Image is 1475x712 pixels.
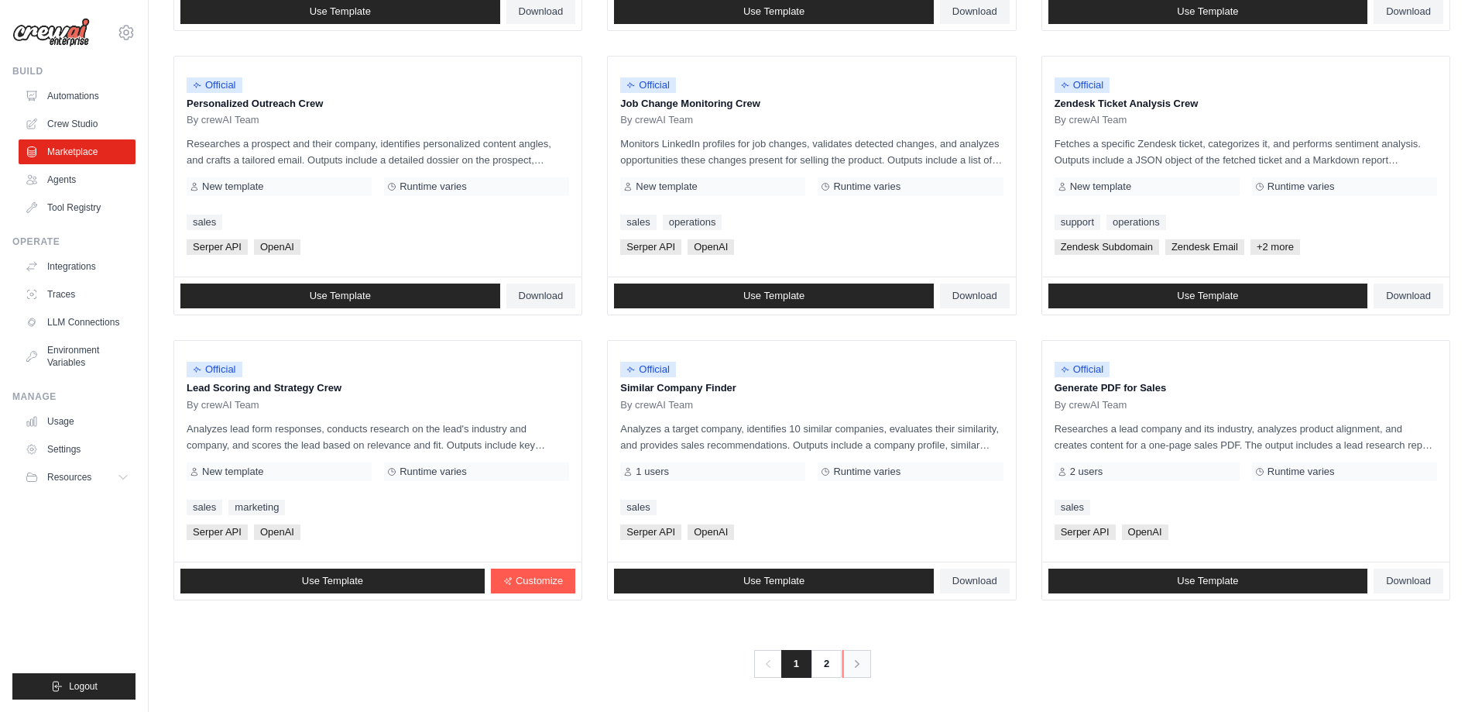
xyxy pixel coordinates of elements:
[400,466,467,478] span: Runtime varies
[47,471,91,483] span: Resources
[187,215,222,230] a: sales
[519,290,564,302] span: Download
[688,239,734,255] span: OpenAI
[620,114,693,126] span: By crewAI Team
[833,466,900,478] span: Runtime varies
[491,569,575,593] a: Customize
[940,284,1010,308] a: Download
[180,284,500,308] a: Use Template
[620,96,1003,112] p: Job Change Monitoring Crew
[688,525,734,540] span: OpenAI
[1267,466,1335,478] span: Runtime varies
[754,650,870,678] nav: Pagination
[180,569,485,593] a: Use Template
[1055,421,1437,453] p: Researches a lead company and its industry, analyzes product alignment, and creates content for a...
[620,362,676,377] span: Official
[811,650,842,678] a: 2
[400,181,467,193] span: Runtime varies
[833,181,900,193] span: Runtime varies
[620,525,681,540] span: Serper API
[187,525,248,540] span: Serper API
[12,236,135,248] div: Operate
[1177,575,1238,587] span: Use Template
[228,500,285,515] a: marketing
[1386,575,1431,587] span: Download
[516,575,563,587] span: Customize
[1106,215,1166,230] a: operations
[506,284,576,308] a: Download
[1055,77,1110,93] span: Official
[19,338,135,375] a: Environment Variables
[743,5,804,18] span: Use Template
[19,195,135,220] a: Tool Registry
[1055,399,1127,411] span: By crewAI Team
[187,399,259,411] span: By crewAI Team
[743,575,804,587] span: Use Template
[620,500,656,515] a: sales
[1055,215,1100,230] a: support
[620,421,1003,453] p: Analyzes a target company, identifies 10 similar companies, evaluates their similarity, and provi...
[12,673,135,700] button: Logout
[19,282,135,307] a: Traces
[1055,500,1090,515] a: sales
[781,650,811,678] span: 1
[310,5,371,18] span: Use Template
[12,65,135,77] div: Build
[1048,284,1368,308] a: Use Template
[620,215,656,230] a: sales
[302,575,363,587] span: Use Template
[1048,569,1368,593] a: Use Template
[19,139,135,164] a: Marketplace
[187,77,242,93] span: Official
[614,284,934,308] a: Use Template
[1177,290,1238,302] span: Use Template
[1250,239,1300,255] span: +2 more
[620,77,676,93] span: Official
[1070,466,1103,478] span: 2 users
[19,409,135,434] a: Usage
[620,380,1003,396] p: Similar Company Finder
[19,437,135,462] a: Settings
[952,290,997,302] span: Download
[187,114,259,126] span: By crewAI Team
[952,5,997,18] span: Download
[620,136,1003,168] p: Monitors LinkedIn profiles for job changes, validates detected changes, and analyzes opportunitie...
[636,181,697,193] span: New template
[1055,239,1159,255] span: Zendesk Subdomain
[620,399,693,411] span: By crewAI Team
[310,290,371,302] span: Use Template
[940,569,1010,593] a: Download
[187,239,248,255] span: Serper API
[519,5,564,18] span: Download
[1386,290,1431,302] span: Download
[952,575,997,587] span: Download
[187,500,222,515] a: sales
[1386,5,1431,18] span: Download
[1055,136,1437,168] p: Fetches a specific Zendesk ticket, categorizes it, and performs sentiment analysis. Outputs inclu...
[1165,239,1244,255] span: Zendesk Email
[663,215,722,230] a: operations
[187,96,569,112] p: Personalized Outreach Crew
[743,290,804,302] span: Use Template
[12,390,135,403] div: Manage
[1177,5,1238,18] span: Use Template
[1055,380,1437,396] p: Generate PDF for Sales
[19,465,135,490] button: Resources
[614,569,934,593] a: Use Template
[254,239,300,255] span: OpenAI
[1122,525,1168,540] span: OpenAI
[1055,362,1110,377] span: Official
[19,112,135,136] a: Crew Studio
[1070,181,1131,193] span: New template
[1055,525,1116,540] span: Serper API
[636,466,669,478] span: 1 users
[620,239,681,255] span: Serper API
[187,362,242,377] span: Official
[1267,181,1335,193] span: Runtime varies
[1055,114,1127,126] span: By crewAI Team
[187,421,569,453] p: Analyzes lead form responses, conducts research on the lead's industry and company, and scores th...
[19,84,135,108] a: Automations
[12,18,90,47] img: Logo
[1374,284,1443,308] a: Download
[187,136,569,168] p: Researches a prospect and their company, identifies personalized content angles, and crafts a tai...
